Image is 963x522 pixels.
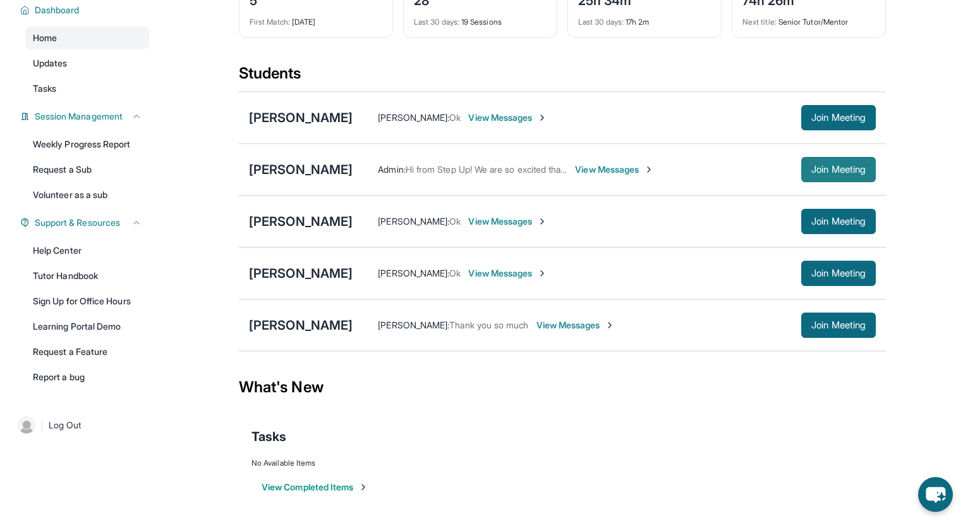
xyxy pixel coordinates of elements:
[468,215,547,228] span: View Messages
[49,419,82,432] span: Log Out
[30,4,142,16] button: Dashboard
[239,359,886,415] div: What's New
[25,239,149,262] a: Help Center
[25,315,149,338] a: Learning Portal Demo
[35,110,123,123] span: Session Management
[378,320,449,330] span: [PERSON_NAME] :
[537,268,547,278] img: Chevron-Right
[801,209,876,234] button: Join Meeting
[250,9,382,27] div: [DATE]
[811,114,866,121] span: Join Meeting
[801,157,876,182] button: Join Meeting
[250,17,290,27] span: First Match :
[468,267,547,280] span: View Messages
[449,216,461,227] span: Ok
[30,110,142,123] button: Session Management
[25,290,149,313] a: Sign Up for Office Hours
[249,161,353,178] div: [PERSON_NAME]
[578,9,711,27] div: 17h 2m
[25,183,149,206] a: Volunteer as a sub
[449,320,528,330] span: Thank you so much
[801,105,876,130] button: Join Meeting
[18,416,35,434] img: user-img
[536,319,615,332] span: View Messages
[449,268,461,278] span: Ok
[35,4,80,16] span: Dashboard
[644,165,654,175] img: Chevron-Right
[742,17,777,27] span: Next title :
[33,32,57,44] span: Home
[25,366,149,388] a: Report a bug
[25,133,149,156] a: Weekly Progress Report
[575,163,654,176] span: View Messages
[25,340,149,363] a: Request a Feature
[449,112,461,123] span: Ok
[249,213,353,230] div: [PERSON_NAME]
[25,264,149,287] a: Tutor Handbook
[378,268,449,278] span: [PERSON_NAME] :
[25,158,149,181] a: Request a Sub
[25,52,149,75] a: Updates
[605,320,615,330] img: Chevron-Right
[414,9,547,27] div: 19 Sessions
[378,216,449,227] span: [PERSON_NAME] :
[249,109,353,127] div: [PERSON_NAME]
[33,57,68,70] span: Updates
[13,411,149,439] a: |Log Out
[239,63,886,91] div: Students
[918,477,953,512] button: chat-button
[35,216,120,229] span: Support & Resources
[414,17,459,27] span: Last 30 days :
[537,216,547,227] img: Chevron-Right
[811,166,866,173] span: Join Meeting
[25,27,149,49] a: Home
[378,112,449,123] span: [PERSON_NAME] :
[30,216,142,229] button: Support & Resources
[40,418,44,433] span: |
[811,321,866,329] span: Join Meeting
[251,458,873,468] div: No Available Items
[262,481,368,494] button: View Completed Items
[537,113,547,123] img: Chevron-Right
[578,17,624,27] span: Last 30 days :
[249,316,353,334] div: [PERSON_NAME]
[33,82,56,95] span: Tasks
[468,111,547,124] span: View Messages
[251,428,286,445] span: Tasks
[811,270,866,277] span: Join Meeting
[742,9,875,27] div: Senior Tutor/Mentor
[249,264,353,282] div: [PERSON_NAME]
[801,261,876,286] button: Join Meeting
[801,313,876,338] button: Join Meeting
[378,164,405,175] span: Admin :
[25,77,149,100] a: Tasks
[811,218,866,225] span: Join Meeting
